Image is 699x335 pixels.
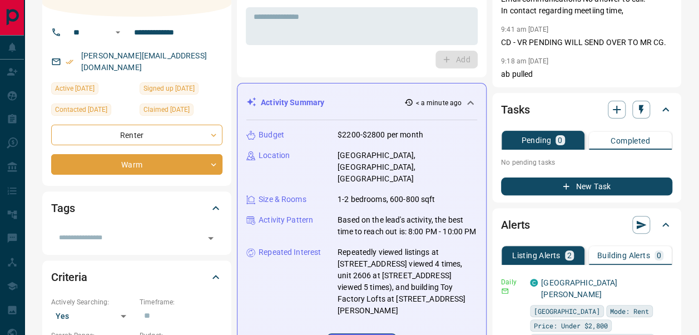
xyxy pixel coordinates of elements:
p: 2 [567,252,572,259]
span: Price: Under $2,800 [534,320,608,331]
p: Pending [521,136,551,144]
div: Tue Sep 16 2025 [51,104,134,119]
button: Open [111,26,125,39]
div: Mon Oct 13 2025 [51,82,134,98]
span: Active [DATE] [55,83,95,94]
p: 9:18 am [DATE] [501,57,548,65]
div: Warm [51,154,222,175]
p: Activity Pattern [259,214,313,226]
div: Activity Summary< a minute ago [246,92,477,113]
p: 9:41 am [DATE] [501,26,548,33]
div: Criteria [51,264,222,290]
h2: Tags [51,199,75,217]
p: No pending tasks [501,154,672,171]
h2: Tasks [501,101,529,119]
span: Mode: Rent [610,306,649,317]
p: Activity Summary [261,97,324,109]
p: Completed [611,137,650,145]
p: Actively Searching: [51,297,134,307]
h2: Criteria [51,268,87,286]
p: Location [259,150,290,161]
svg: Email [501,287,509,295]
p: Based on the lead's activity, the best time to reach out is: 8:00 PM - 10:00 PM [338,214,477,238]
div: Alerts [501,211,672,238]
div: Tags [51,195,222,221]
span: Signed up [DATE] [143,83,195,94]
svg: Email Verified [66,58,73,66]
p: 0 [558,136,562,144]
div: Yes [51,307,134,325]
p: Building Alerts [597,252,650,259]
div: Renter [51,125,222,145]
p: ab pulled [501,68,672,80]
p: 1-2 bedrooms, 600-800 sqft [338,194,435,205]
h2: Alerts [501,216,530,234]
a: [PERSON_NAME][EMAIL_ADDRESS][DOMAIN_NAME] [81,51,207,72]
p: $2200-$2800 per month [338,129,423,141]
p: Timeframe: [140,297,222,307]
p: Size & Rooms [259,194,306,205]
p: Repeatedly viewed listings at [STREET_ADDRESS] viewed 4 times, unit 2606 at [STREET_ADDRESS] view... [338,247,477,317]
span: Claimed [DATE] [143,104,190,115]
div: Tue Sep 16 2025 [140,104,222,119]
button: Open [203,230,219,246]
button: New Task [501,178,672,195]
p: 0 [657,252,661,259]
p: Listing Alerts [512,252,561,259]
p: Budget [259,129,284,141]
span: [GEOGRAPHIC_DATA] [534,306,600,317]
span: Contacted [DATE] [55,104,107,115]
p: Repeated Interest [259,247,321,258]
a: [GEOGRAPHIC_DATA] [PERSON_NAME] [541,278,617,299]
p: Daily [501,277,523,287]
p: CD - VR PENDING WILL SEND OVER TO MR CG. [501,37,672,48]
div: condos.ca [530,279,538,287]
p: [GEOGRAPHIC_DATA], [GEOGRAPHIC_DATA], [GEOGRAPHIC_DATA] [338,150,477,185]
div: Tasks [501,96,672,123]
p: < a minute ago [415,98,462,108]
div: Mon May 26 2025 [140,82,222,98]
